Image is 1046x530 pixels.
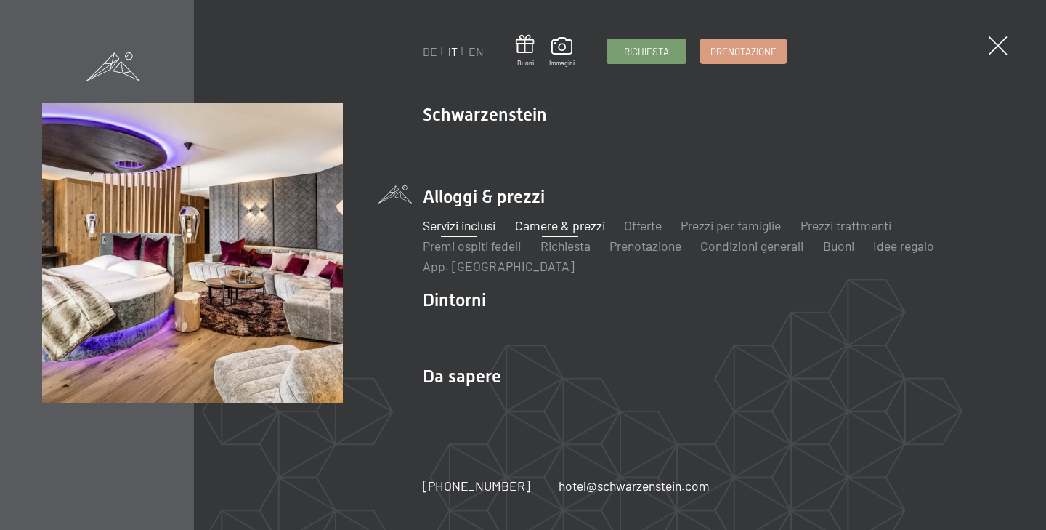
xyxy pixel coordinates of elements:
[448,44,458,58] a: IT
[624,45,669,58] span: Richiesta
[873,238,934,254] a: Idee regalo
[700,238,803,254] a: Condizioni generali
[515,217,605,233] a: Camere & prezzi
[701,39,786,63] a: Prenotazione
[549,59,575,68] span: Immagini
[681,217,781,233] a: Prezzi per famiglie
[549,37,575,68] a: Immagini
[624,217,662,233] a: Offerte
[516,59,535,68] span: Buoni
[823,238,854,254] a: Buoni
[609,238,681,254] a: Prenotazione
[423,477,530,495] a: [PHONE_NUMBER]
[540,238,591,254] a: Richiesta
[516,35,535,68] a: Buoni
[800,217,891,233] a: Prezzi trattmenti
[607,39,686,63] a: Richiesta
[423,258,575,274] a: App. [GEOGRAPHIC_DATA]
[423,478,530,494] span: [PHONE_NUMBER]
[710,45,777,58] span: Prenotazione
[423,217,495,233] a: Servizi inclusi
[469,44,484,58] a: EN
[423,44,437,58] a: DE
[559,477,710,495] a: hotel@schwarzenstein.com
[423,238,521,254] a: Premi ospiti fedeli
